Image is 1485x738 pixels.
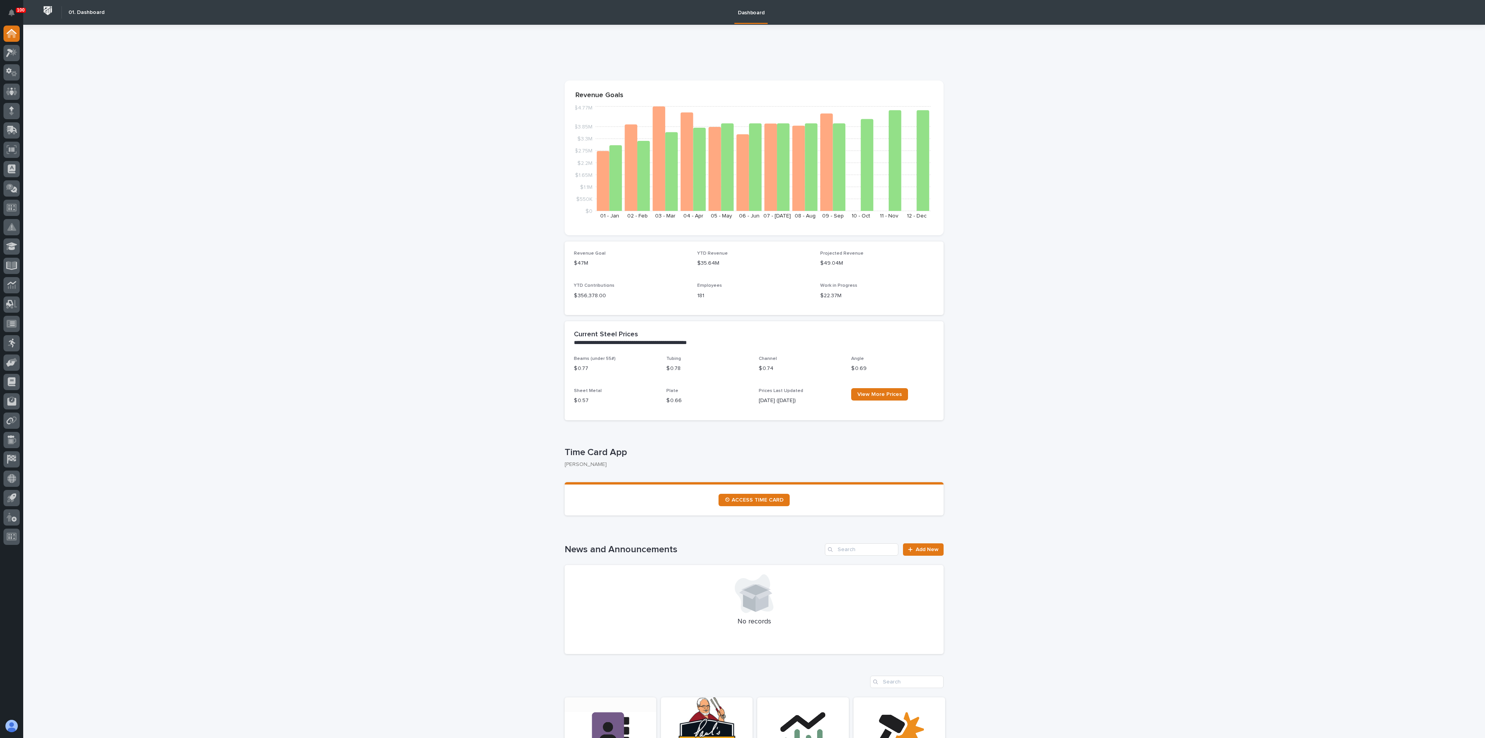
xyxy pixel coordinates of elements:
span: Sheet Metal [574,389,602,393]
text: 06 - Jun [739,213,760,219]
text: 12 - Dec [907,213,927,219]
h1: News and Announcements [565,544,822,555]
span: Plate [666,389,678,393]
tspan: $1.1M [580,184,592,190]
p: $35.64M [697,259,811,267]
span: Add New [916,547,939,552]
p: No records [574,618,934,626]
text: 04 - Apr [683,213,703,219]
p: $ 0.77 [574,365,657,373]
span: YTD Contributions [574,283,614,288]
text: 03 - Mar [655,213,676,219]
span: Prices Last Updated [759,389,803,393]
text: 05 - May [711,213,732,219]
text: 09 - Sep [822,213,844,219]
span: Projected Revenue [820,251,864,256]
text: 10 - Oct [852,213,870,219]
span: Channel [759,356,777,361]
input: Search [825,543,898,556]
text: 01 - Jan [600,213,619,219]
tspan: $550K [576,196,592,202]
span: Tubing [666,356,681,361]
span: View More Prices [857,392,902,397]
p: $47M [574,259,688,267]
tspan: $3.3M [577,136,592,142]
text: 11 - Nov [880,213,898,219]
p: $49.04M [820,259,934,267]
p: $ 0.57 [574,397,657,405]
span: Employees [697,283,722,288]
p: 181 [697,292,811,300]
a: ⏲ ACCESS TIME CARD [719,494,790,506]
span: Beams (under 55#) [574,356,616,361]
p: $ 0.66 [666,397,749,405]
div: Notifications100 [10,9,20,22]
button: users-avatar [3,718,20,734]
button: Notifications [3,5,20,21]
p: [DATE] ([DATE]) [759,397,842,405]
text: 07 - [DATE] [763,213,791,219]
p: $ 356,378.00 [574,292,688,300]
span: Angle [851,356,864,361]
text: 02 - Feb [627,213,648,219]
tspan: $3.85M [574,124,592,130]
a: Add New [903,543,944,556]
span: YTD Revenue [697,251,728,256]
tspan: $4.77M [574,105,592,111]
p: 100 [17,7,25,13]
p: $ 0.78 [666,365,749,373]
p: $ 0.69 [851,365,934,373]
span: Work in Progress [820,283,857,288]
h2: Current Steel Prices [574,330,638,339]
a: View More Prices [851,388,908,401]
tspan: $2.75M [575,148,592,154]
p: $ 0.74 [759,365,842,373]
span: Revenue Goal [574,251,606,256]
p: Revenue Goals [575,91,933,100]
text: 08 - Aug [795,213,816,219]
img: Workspace Logo [41,3,55,18]
tspan: $1.65M [575,172,592,178]
span: ⏲ ACCESS TIME CARD [725,497,783,503]
p: Time Card App [565,447,940,458]
input: Search [870,676,944,688]
h2: 01. Dashboard [68,9,104,16]
p: $22.37M [820,292,934,300]
tspan: $0 [585,209,592,214]
tspan: $2.2M [577,160,592,166]
p: [PERSON_NAME] [565,461,937,468]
